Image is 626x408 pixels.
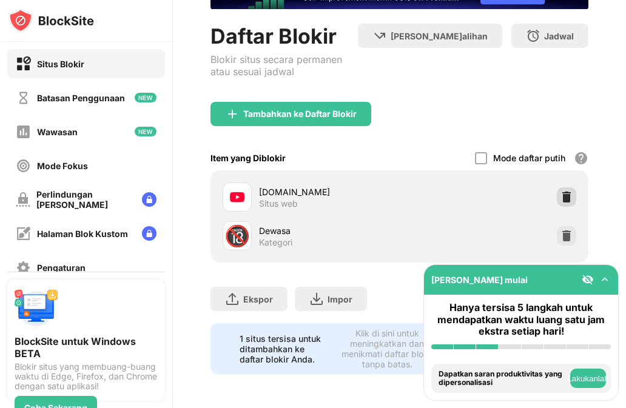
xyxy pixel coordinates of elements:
font: Dewasa [259,226,291,236]
button: Lakukanlah [570,369,606,388]
font: Perlindungan [PERSON_NAME] [36,189,108,210]
font: Batasan Penggunaan [37,93,125,103]
img: insights-off.svg [16,124,31,139]
img: logo-blocksite.svg [8,8,94,33]
font: Mode daftar putih [493,153,565,163]
font: Blokir situs secara permanen atau sesuai jadwal [210,53,342,78]
img: lock-menu.svg [142,226,156,241]
img: eye-not-visible.svg [582,273,594,286]
font: Daftar Blokir [210,24,337,48]
img: new-icon.svg [135,127,156,136]
font: Situs web [259,198,298,209]
img: new-icon.svg [135,93,156,102]
font: Wawasan [37,127,78,137]
img: focus-off.svg [16,158,31,173]
font: Jadwal [544,31,574,41]
font: 🔞 [224,223,250,248]
font: Kategori [259,237,292,247]
font: Blokir situs yang membuang-buang waktu di Edge, Firefox, dan Chrome dengan satu aplikasi! [15,361,157,391]
font: Hanya tersisa 5 langkah untuk mendapatkan waktu luang satu jam ekstra setiap hari! [437,301,605,336]
img: time-usage-off.svg [16,90,31,105]
font: 1 situs tersisa untuk ditambahkan ke daftar blokir Anda. [240,333,321,364]
img: settings-off.svg [16,260,31,275]
img: block-on.svg [16,56,31,72]
font: Tambahkan ke Daftar Blokir [243,109,357,119]
font: Dapatkan saran produktivitas yang dipersonalisasi [439,369,562,387]
font: Lakukanlah [567,374,608,383]
font: Halaman Blok Kustom [37,229,128,239]
font: BlockSite untuk Windows BETA [15,335,136,360]
font: [DOMAIN_NAME] [259,187,330,197]
img: push-desktop.svg [15,287,58,330]
font: Item yang Diblokir [210,153,286,163]
img: omni-setup-toggle.svg [599,273,611,286]
img: lock-menu.svg [142,192,156,207]
font: Mode Fokus [37,161,88,171]
font: Impor [328,294,352,304]
font: Pengaturan [37,263,86,273]
font: Situs Blokir [37,59,84,69]
font: [PERSON_NAME]alihan [391,31,488,41]
img: customize-block-page-off.svg [16,226,31,241]
font: Klik di sini untuk meningkatkan dan menikmati daftar blokir tanpa batas. [342,328,433,369]
img: favicons [230,190,244,204]
font: [PERSON_NAME] mulai [431,275,528,285]
img: password-protection-off.svg [16,192,30,207]
font: Ekspor [243,294,273,304]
